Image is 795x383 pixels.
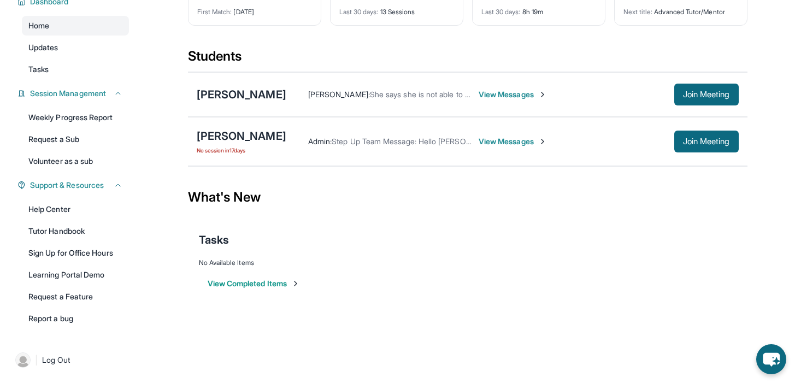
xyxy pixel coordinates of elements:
span: Session Management [30,88,106,99]
span: Join Meeting [683,91,730,98]
span: Home [28,20,49,31]
a: Sign Up for Office Hours [22,243,129,263]
div: [PERSON_NAME] [197,128,286,144]
a: Report a bug [22,309,129,328]
button: Session Management [26,88,122,99]
span: [PERSON_NAME] : [308,90,370,99]
span: Tasks [199,232,229,248]
a: Tasks [22,60,129,79]
div: Advanced Tutor/Mentor [623,1,738,16]
a: Request a Feature [22,287,129,307]
span: First Match : [197,8,232,16]
a: Home [22,16,129,36]
div: [PERSON_NAME] [197,87,286,102]
span: She says she is not able to go in [370,90,482,99]
span: Log Out [42,355,70,366]
div: What's New [188,173,747,221]
span: View Messages [479,89,547,100]
span: | [35,353,38,367]
button: chat-button [756,344,786,374]
img: Chevron-Right [538,137,547,146]
button: Join Meeting [674,131,739,152]
button: Support & Resources [26,180,122,191]
a: Request a Sub [22,129,129,149]
span: No session in 17 days [197,146,286,155]
span: View Messages [479,136,547,147]
a: Help Center [22,199,129,219]
span: Updates [28,42,58,53]
a: Learning Portal Demo [22,265,129,285]
span: Admin : [308,137,332,146]
span: Join Meeting [683,138,730,145]
div: Students [188,48,747,72]
span: Last 30 days : [481,8,521,16]
div: 13 Sessions [339,1,454,16]
a: Weekly Progress Report [22,108,129,127]
a: |Log Out [11,348,129,372]
span: Next title : [623,8,653,16]
img: Chevron-Right [538,90,547,99]
button: View Completed Items [208,278,300,289]
div: No Available Items [199,258,737,267]
span: Last 30 days : [339,8,379,16]
button: Join Meeting [674,84,739,105]
img: user-img [15,352,31,368]
div: 8h 19m [481,1,596,16]
span: Support & Resources [30,180,104,191]
div: [DATE] [197,1,312,16]
span: Tasks [28,64,49,75]
a: Updates [22,38,129,57]
a: Tutor Handbook [22,221,129,241]
a: Volunteer as a sub [22,151,129,171]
